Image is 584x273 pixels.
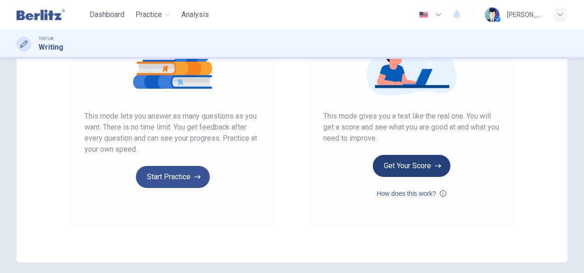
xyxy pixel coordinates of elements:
[17,6,86,24] a: Berlitz Latam logo
[39,42,63,53] h1: Writing
[84,111,261,155] span: This mode lets you answer as many questions as you want. There is no time limit. You get feedback...
[17,6,65,24] img: Berlitz Latam logo
[136,166,210,188] button: Start Practice
[376,188,446,199] button: How does this work?
[39,35,53,42] span: TOEFL®
[485,7,500,22] img: Profile picture
[132,6,174,23] button: Practice
[178,6,213,23] button: Analysis
[507,9,542,20] div: [PERSON_NAME]
[373,155,450,177] button: Get Your Score
[181,9,209,20] span: Analysis
[323,111,500,144] span: This mode gives you a test like the real one. You will get a score and see what you are good at a...
[418,11,429,18] img: en
[135,9,162,20] span: Practice
[86,6,128,23] button: Dashboard
[90,9,124,20] span: Dashboard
